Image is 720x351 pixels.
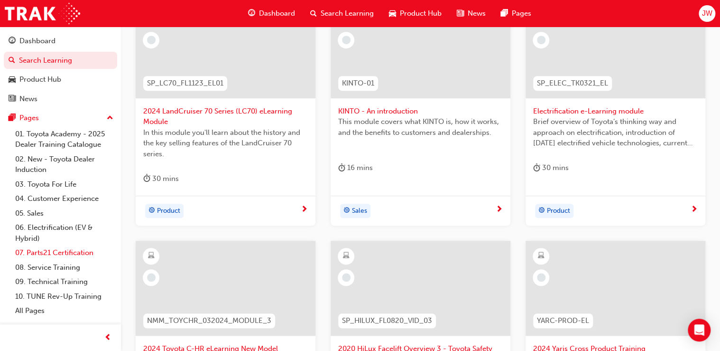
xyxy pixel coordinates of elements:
span: learningRecordVerb_NONE-icon [147,36,156,44]
span: Product Hub [400,8,442,19]
span: KINTO-01 [342,78,374,89]
span: Dashboard [259,8,295,19]
span: search-icon [9,57,15,65]
span: car-icon [389,8,396,19]
a: search-iconSearch Learning [303,4,381,23]
a: SP_LC70_FL1123_EL012024 LandCruiser 70 Series (LC70) eLearning ModuleIn this module you'll learn ... [136,3,315,226]
a: All Pages [11,304,117,318]
span: SP_LC70_FL1123_EL01 [147,78,223,89]
span: KINTO - An introduction [338,106,503,117]
span: duration-icon [338,162,345,174]
img: Trak [5,3,80,24]
a: 06. Electrification (EV & Hybrid) [11,220,117,246]
a: Search Learning [4,52,117,69]
span: Search Learning [321,8,374,19]
span: learningResourceType_ELEARNING-icon [343,250,350,262]
div: Dashboard [19,36,55,47]
a: 01. Toyota Academy - 2025 Dealer Training Catalogue [11,127,117,152]
span: Brief overview of Toyota’s thinking way and approach on electrification, introduction of [DATE] e... [533,116,698,149]
div: News [19,94,37,104]
a: 05. Sales [11,206,117,221]
div: Pages [19,113,39,123]
span: learningRecordVerb_NONE-icon [147,273,156,282]
a: 08. Service Training [11,260,117,275]
a: Dashboard [4,32,117,50]
a: 09. Technical Training [11,275,117,289]
span: news-icon [9,95,16,104]
span: duration-icon [143,173,150,185]
span: NMM_TOYCHR_032024_MODULE_3 [147,315,271,326]
span: learningRecordVerb_NONE-icon [537,36,545,44]
span: 2024 LandCruiser 70 Series (LC70) eLearning Module [143,106,308,127]
div: Product Hub [19,74,61,85]
a: guage-iconDashboard [240,4,303,23]
span: Sales [352,206,367,217]
span: learningResourceType_ELEARNING-icon [148,250,155,262]
div: 30 mins [143,173,179,185]
a: pages-iconPages [493,4,539,23]
a: news-iconNews [449,4,493,23]
a: KINTO-01KINTO - An introductionThis module covers what KINTO is, how it works, and the benefits t... [331,3,510,226]
div: Open Intercom Messenger [688,319,711,342]
a: 07. Parts21 Certification [11,246,117,260]
span: Product [547,206,570,217]
span: learningRecordVerb_NONE-icon [537,273,545,282]
span: SP_HILUX_FL0820_VID_03 [342,315,432,326]
span: Pages [512,8,531,19]
span: target-icon [538,205,545,217]
span: In this module you'll learn about the history and the key selling features of the LandCruiser 70 ... [143,127,308,160]
button: DashboardSearch LearningProduct HubNews [4,30,117,109]
span: next-icon [691,206,698,214]
button: JW [699,5,715,22]
span: search-icon [310,8,317,19]
span: learningResourceType_ELEARNING-icon [538,250,545,262]
button: Pages [4,109,117,127]
span: News [468,8,486,19]
div: 30 mins [533,162,569,174]
span: pages-icon [501,8,508,19]
span: next-icon [496,206,503,214]
span: pages-icon [9,114,16,123]
a: 04. Customer Experience [11,191,117,206]
a: 03. Toyota For Life [11,177,117,192]
a: Product Hub [4,71,117,88]
span: target-icon [148,205,155,217]
span: YARC-PROD-EL [537,315,589,326]
span: SP_ELEC_TK0321_EL [537,78,608,89]
span: learningRecordVerb_NONE-icon [342,273,351,282]
span: next-icon [301,206,308,214]
a: SP_ELEC_TK0321_ELElectrification e-Learning moduleBrief overview of Toyota’s thinking way and app... [526,3,705,226]
a: car-iconProduct Hub [381,4,449,23]
span: Electrification e-Learning module [533,106,698,117]
span: learningRecordVerb_NONE-icon [342,36,351,44]
span: guage-icon [9,37,16,46]
span: This module covers what KINTO is, how it works, and the benefits to customers and dealerships. [338,116,503,138]
span: Product [157,206,180,217]
span: guage-icon [248,8,255,19]
span: duration-icon [533,162,540,174]
span: up-icon [107,112,113,124]
a: 10. TUNE Rev-Up Training [11,289,117,304]
a: 02. New - Toyota Dealer Induction [11,152,117,177]
span: target-icon [343,205,350,217]
span: news-icon [457,8,464,19]
div: 16 mins [338,162,373,174]
span: JW [702,8,712,19]
span: prev-icon [104,332,111,344]
span: car-icon [9,76,16,84]
a: News [4,90,117,108]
